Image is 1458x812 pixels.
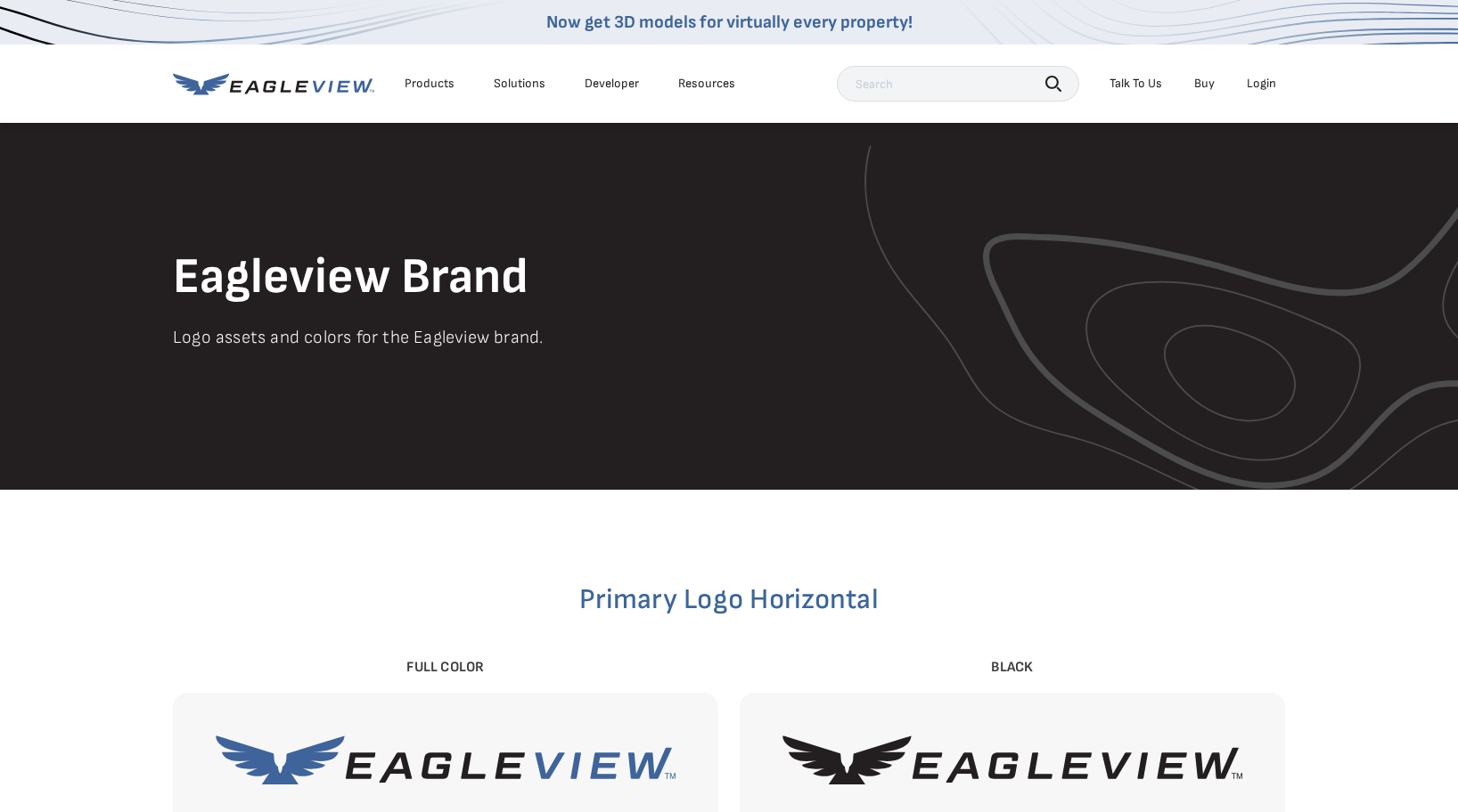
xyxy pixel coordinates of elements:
[173,323,1285,352] p: Logo assets and colors for the Eagleview brand.
[494,76,545,92] div: Solutions
[678,76,735,92] div: Resources
[1247,76,1276,92] div: Login
[216,735,676,784] img: EagleView-Full-Color.svg
[837,66,1079,101] input: Search
[1194,76,1215,92] a: Buy
[585,76,639,92] a: Developer
[405,76,455,92] div: Products
[1110,76,1162,92] div: Talk To Us
[173,657,718,678] div: Full Color
[546,12,913,33] a: Now get 3D models for virtually every property!
[782,735,1242,784] img: EagleView-Black.svg
[173,586,1285,614] h2: Primary Logo Horizontal
[173,247,1285,309] h1: Eagleview Brand
[740,657,1285,678] div: Black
